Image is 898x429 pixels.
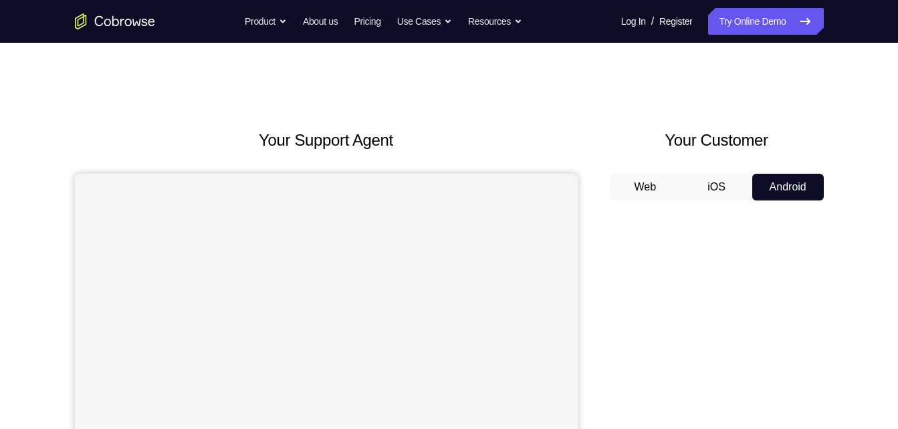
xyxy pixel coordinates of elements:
a: Register [659,8,692,35]
a: Log In [621,8,646,35]
button: Use Cases [397,8,452,35]
button: iOS [681,174,752,200]
a: About us [303,8,338,35]
button: Resources [468,8,522,35]
button: Android [752,174,824,200]
a: Go to the home page [75,13,155,29]
a: Try Online Demo [708,8,823,35]
h2: Your Customer [610,128,824,152]
button: Web [610,174,681,200]
a: Pricing [354,8,380,35]
span: / [651,13,654,29]
h2: Your Support Agent [75,128,578,152]
button: Product [245,8,287,35]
